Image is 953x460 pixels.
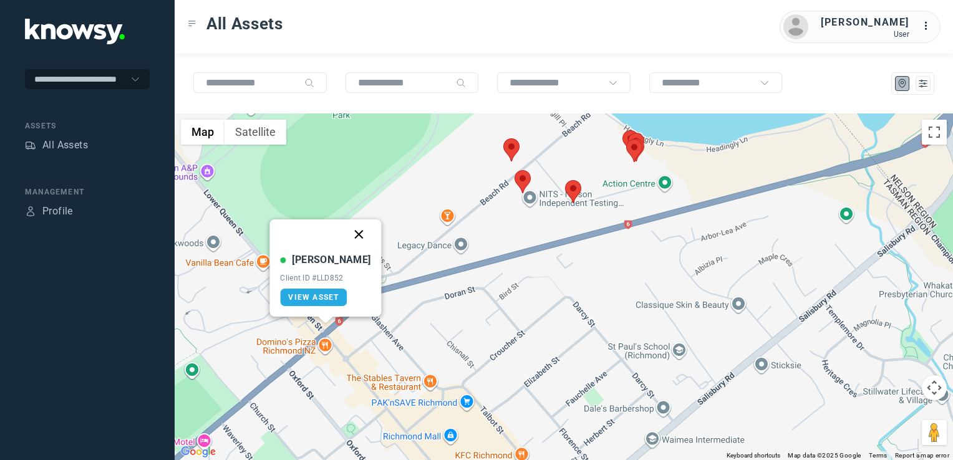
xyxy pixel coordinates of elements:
button: Toggle fullscreen view [922,120,947,145]
div: Client ID #LLD852 [280,274,370,282]
div: List [917,78,929,89]
button: Drag Pegman onto the map to open Street View [922,420,947,445]
div: Profile [25,206,36,217]
div: Toggle Menu [188,19,196,28]
img: Google [178,444,219,460]
button: Show satellite imagery [225,120,286,145]
a: Terms (opens in new tab) [869,452,888,459]
a: AssetsAll Assets [25,138,88,153]
a: Report a map error [895,452,949,459]
div: Map [897,78,908,89]
div: Search [304,78,314,88]
div: Assets [25,120,150,132]
button: Keyboard shortcuts [727,451,780,460]
button: Close [344,219,374,249]
div: : [922,19,937,34]
button: Map camera controls [922,375,947,400]
tspan: ... [922,21,935,31]
button: Show street map [181,120,225,145]
a: ProfileProfile [25,204,73,219]
a: Open this area in Google Maps (opens a new window) [178,444,219,460]
div: All Assets [42,138,88,153]
div: Search [456,78,466,88]
span: Map data ©2025 Google [788,452,861,459]
div: [PERSON_NAME] [821,15,909,30]
span: All Assets [206,12,283,35]
div: Assets [25,140,36,151]
img: avatar.png [783,14,808,39]
div: : [922,19,937,36]
div: Profile [42,204,73,219]
span: View Asset [288,293,339,302]
a: View Asset [280,289,347,306]
div: [PERSON_NAME] [292,252,370,267]
img: Application Logo [25,19,125,44]
div: User [821,30,909,39]
div: Management [25,186,150,198]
